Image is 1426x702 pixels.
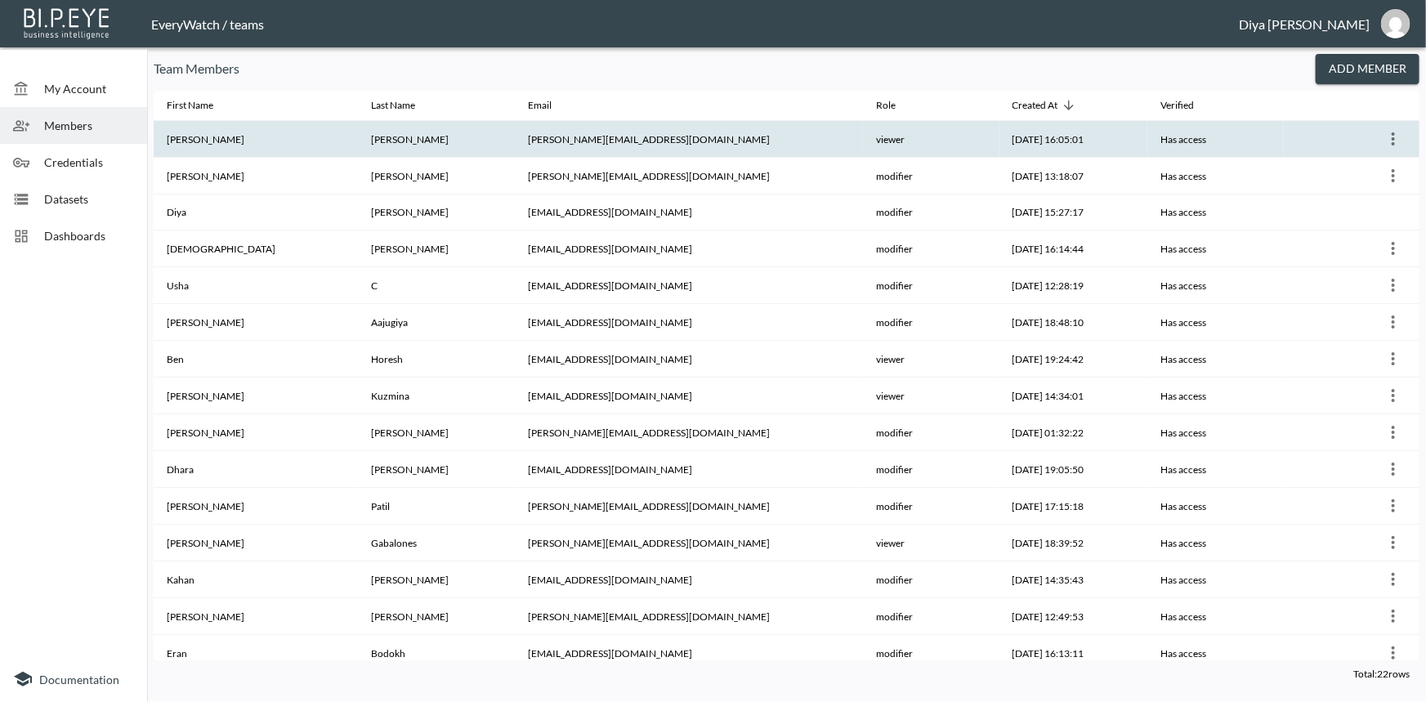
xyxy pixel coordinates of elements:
button: more [1380,163,1406,189]
th: Has access [1147,341,1283,378]
span: Documentation [39,673,119,686]
th: modifier [863,635,999,672]
th: {"type":{"isMobxInjector":true,"displayName":"inject(Object)","wrappedComponent":{"compare":null,... [1284,414,1419,451]
div: Diya [PERSON_NAME] [1239,16,1370,32]
button: more [1380,566,1406,592]
span: Total: 22 rows [1353,668,1410,680]
th: {"type":{"isMobxInjector":true,"displayName":"inject(Object)","wrappedComponent":{"compare":null,... [1284,378,1419,414]
button: more [1380,382,1406,409]
th: Gonzalez Sardi [358,414,515,451]
th: Has access [1147,598,1283,635]
span: Datasets [44,190,134,208]
th: Palanisamy [358,230,515,267]
th: Adam [154,158,358,195]
th: usha@everywatch.com [515,267,864,304]
th: Horesh [358,341,515,378]
button: more [1380,235,1406,262]
th: dhara@everywatch.com [515,451,864,488]
th: Has access [1147,488,1283,525]
th: Has access [1147,378,1283,414]
th: vishnu@everywatch.com [515,230,864,267]
th: 2025-07-31, 13:18:07 [999,158,1148,195]
th: Sarvaiya [358,195,515,230]
th: 2024-05-28, 01:32:22 [999,414,1148,451]
th: Has access [1147,121,1283,158]
th: Gotecha [358,561,515,598]
th: viewer [863,341,999,378]
th: Goraniya [358,598,515,635]
th: modifier [863,230,999,267]
th: Patil [358,488,515,525]
th: viewer [863,525,999,561]
th: Has access [1147,635,1283,672]
th: adam@everywatch.com [515,158,864,195]
th: Minal [154,488,358,525]
th: {"type":{"isMobxInjector":true,"displayName":"inject(Object)","wrappedComponent":{"compare":null,... [1284,451,1419,488]
th: {"type":{"isMobxInjector":true,"displayName":"inject(Object)","wrappedComponent":{"compare":null,... [1284,230,1419,267]
th: Kahan [154,561,358,598]
div: Last Name [371,96,415,115]
span: Dashboards [44,227,134,244]
th: modifier [863,195,999,230]
th: 2024-04-05, 18:39:52 [999,525,1148,561]
button: more [1380,346,1406,372]
th: Rupapara [358,121,515,158]
th: modifier [863,267,999,304]
th: Has access [1147,414,1283,451]
span: Email [528,96,573,115]
span: Credentials [44,154,134,171]
th: Kinjal [154,598,358,635]
th: Diya [154,195,358,230]
th: modifier [863,598,999,635]
th: 2024-05-15, 19:05:50 [999,451,1148,488]
th: Vishnu [154,230,358,267]
th: pauline@everywatch.com [515,525,864,561]
th: 2025-01-16, 18:48:10 [999,304,1148,341]
th: Has access [1147,267,1283,304]
th: {"type":{"isMobxInjector":true,"displayName":"inject(Object)","wrappedComponent":{"compare":null,... [1284,525,1419,561]
span: Role [876,96,917,115]
th: Sojitra [358,451,515,488]
th: Aajugiya [358,304,515,341]
button: more [1380,493,1406,519]
th: Ben [154,341,358,378]
th: {"type":{"isMobxInjector":true,"displayName":"inject(Object)","wrappedComponent":{"compare":null,... [1284,561,1419,598]
th: mariano@everywatch.com [515,414,864,451]
a: Documentation [13,669,134,689]
th: 2024-07-22, 14:34:01 [999,378,1148,414]
th: 2024-04-03, 14:35:43 [999,561,1148,598]
th: 2025-08-08, 16:05:01 [999,121,1148,158]
th: Eran [154,635,358,672]
button: more [1380,126,1406,152]
th: Gabalones [358,525,515,561]
img: bipeye-logo [20,4,114,41]
th: Usha [154,267,358,304]
span: My Account [44,80,134,97]
th: 2025-04-02, 16:14:44 [999,230,1148,267]
th: {"key":null,"ref":null,"props":{},"_owner":null} [1284,195,1419,230]
div: Role [876,96,896,115]
div: Email [528,96,552,115]
th: Bodokh [358,635,515,672]
button: more [1380,530,1406,556]
th: rehina@everywatch.com [515,378,864,414]
th: {"type":{"isMobxInjector":true,"displayName":"inject(Object)","wrappedComponent":{"compare":null,... [1284,121,1419,158]
th: {"type":{"isMobxInjector":true,"displayName":"inject(Object)","wrappedComponent":{"compare":null,... [1284,598,1419,635]
th: Has access [1147,158,1283,195]
th: Barr [358,158,515,195]
th: kahan@mutualart.com [515,561,864,598]
div: First Name [167,96,213,115]
th: {"type":{"isMobxInjector":true,"displayName":"inject(Object)","wrappedComponent":{"compare":null,... [1284,635,1419,672]
div: EveryWatch / teams [151,16,1239,32]
th: ben@everywatch.com [515,341,864,378]
span: Last Name [371,96,436,115]
th: 2025-02-04, 12:28:19 [999,267,1148,304]
th: Mariano [154,414,358,451]
button: diya@everywatch.com [1370,4,1422,43]
th: modifier [863,414,999,451]
th: modifier [863,304,999,341]
th: Has access [1147,230,1283,267]
div: Created At [1013,96,1058,115]
th: Ravi [154,304,358,341]
th: minal@everywatch.com [515,488,864,525]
